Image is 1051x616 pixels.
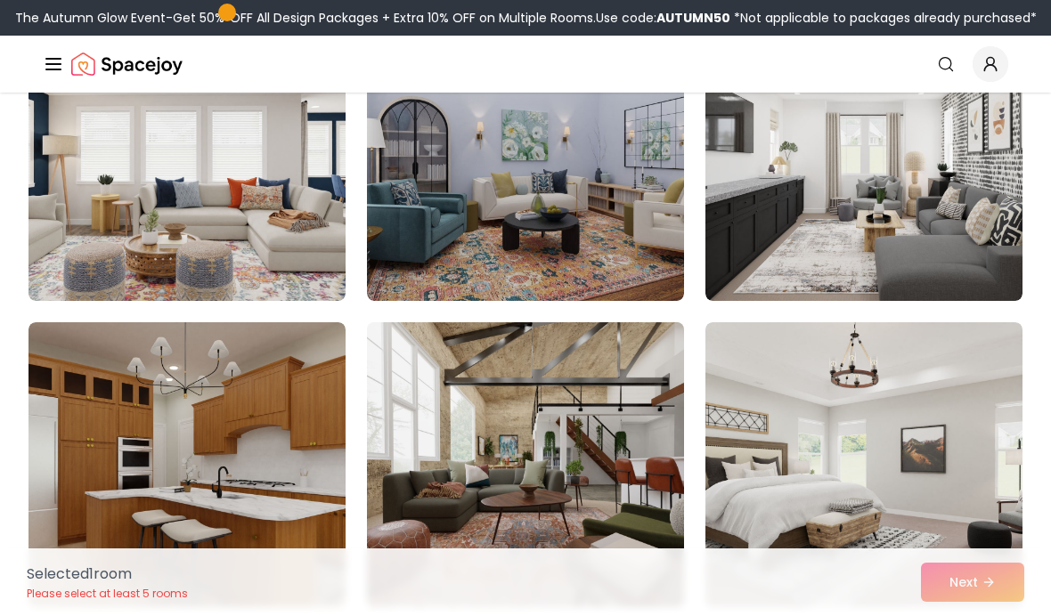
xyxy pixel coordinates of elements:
p: Selected 1 room [27,563,188,585]
img: Room room-11 [367,16,684,301]
img: Room room-14 [359,315,692,614]
span: Use code: [596,9,730,27]
div: The Autumn Glow Event-Get 50% OFF All Design Packages + Extra 10% OFF on Multiple Rooms. [15,9,1037,27]
nav: Global [43,36,1008,93]
a: Spacejoy [71,46,183,82]
img: Room room-15 [705,322,1022,607]
img: Spacejoy Logo [71,46,183,82]
img: Room room-12 [705,16,1022,301]
span: *Not applicable to packages already purchased* [730,9,1037,27]
b: AUTUMN50 [656,9,730,27]
img: Room room-10 [29,16,346,301]
p: Please select at least 5 rooms [27,587,188,601]
img: Room room-13 [29,322,346,607]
